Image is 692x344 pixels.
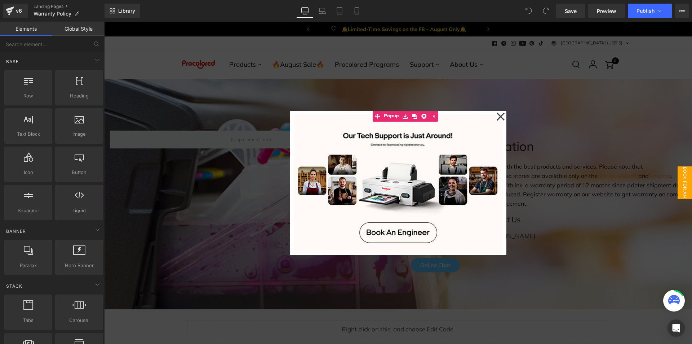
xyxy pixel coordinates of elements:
a: New Library [105,4,140,18]
a: Global Style [52,22,105,36]
span: Text Block [6,130,50,138]
span: Button [57,169,101,176]
span: Image [57,130,101,138]
a: Preview [588,4,625,18]
span: Hero Banner [57,262,101,269]
span: Tabs [6,317,50,324]
span: Row [6,92,50,100]
a: Laptop [314,4,331,18]
button: Publish [628,4,672,18]
span: Icon [6,169,50,176]
button: Redo [539,4,553,18]
span: Save [565,7,577,15]
a: Desktop [296,4,314,18]
button: Undo [522,4,536,18]
span: Separator [6,207,50,214]
span: Base [5,58,19,65]
a: Mobile [348,4,365,18]
span: Book For an Engineer [559,145,588,177]
span: Preview [597,7,616,15]
a: Tablet [331,4,348,18]
span: Liquid [57,207,101,214]
a: Save module [296,89,306,100]
span: Parallax [6,262,50,269]
span: Popup [278,89,297,100]
span: Heading [57,92,101,100]
span: Stack [5,283,23,289]
a: Delete Module [315,89,324,100]
div: v6 [14,6,23,16]
a: Expand / Collapse [324,89,334,100]
span: Banner [5,228,27,235]
a: Clone Module [306,89,315,100]
a: Landing Pages [34,4,105,9]
button: More [675,4,689,18]
span: Library [118,8,135,14]
span: Publish [636,8,655,14]
span: Warranty Policy [34,11,71,17]
span: Carousel [57,317,101,324]
div: Open Intercom Messenger [667,319,685,337]
a: v6 [3,4,28,18]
